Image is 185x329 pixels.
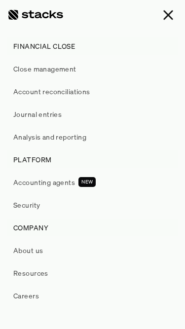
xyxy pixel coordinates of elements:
a: Privacy Policy [87,240,130,247]
a: Resources [7,264,178,282]
h2: NEW [81,179,93,185]
p: Resources [13,268,48,278]
p: COMPANY [13,222,48,233]
p: Account reconciliations [13,86,90,97]
p: Careers [13,291,39,301]
a: Careers [7,287,178,304]
p: PLATFORM [13,154,51,165]
p: FINANCIAL CLOSE [13,41,75,51]
p: Analysis and reporting [13,132,86,142]
a: Close management [7,60,178,77]
a: Journal entries [7,105,178,123]
a: Security [7,196,178,214]
p: Security [13,200,40,210]
a: About us [7,241,178,259]
a: Accounting agentsNEW [7,173,178,191]
a: Account reconciliations [7,82,178,100]
a: Analysis and reporting [7,128,178,146]
p: Accounting agents [13,177,75,187]
p: Close management [13,64,76,74]
p: Journal entries [13,109,62,119]
p: About us [13,245,43,256]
